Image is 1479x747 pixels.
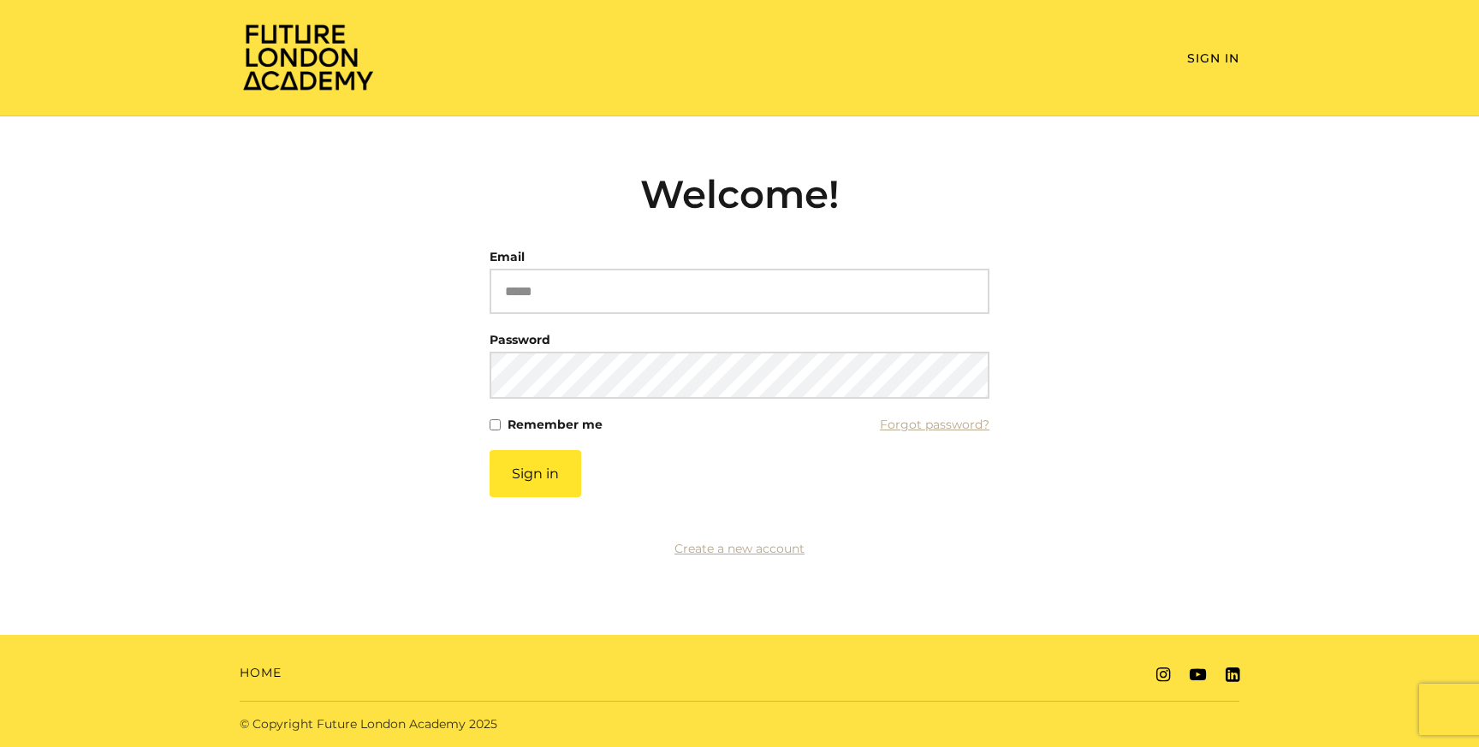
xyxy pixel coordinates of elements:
label: Email [490,245,525,269]
label: Password [490,328,550,352]
button: Sign in [490,450,581,497]
a: Home [240,664,282,682]
label: Remember me [508,412,603,436]
img: Home Page [240,22,377,92]
a: Sign In [1187,50,1239,66]
div: © Copyright Future London Academy 2025 [226,715,739,733]
h2: Welcome! [490,171,989,217]
a: Create a new account [674,541,805,556]
a: Forgot password? [880,412,989,436]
